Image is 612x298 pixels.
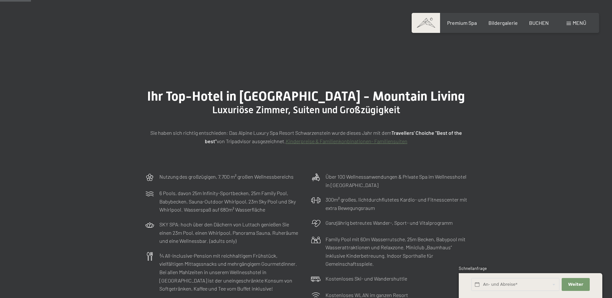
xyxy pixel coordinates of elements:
[447,20,477,26] a: Premium Spa
[326,173,467,189] p: Über 100 Wellnessanwendungen & Private Spa im Wellnesshotel in [GEOGRAPHIC_DATA]
[145,129,467,145] p: Sie haben sich richtig entschieden: Das Alpine Luxury Spa Resort Schwarzenstein wurde dieses Jahr...
[159,252,301,293] p: ¾ All-inclusive-Pension mit reichhaltigem Frühstück, vielfältigen Mittagssnacks und mehrgängigem ...
[326,235,467,268] p: Family Pool mit 60m Wasserrutsche, 25m Becken, Babypool mit Wasserattraktionen und Relaxzone. Min...
[159,189,301,214] p: 6 Pools, davon 25m Infinity-Sportbecken, 25m Family Pool, Babybecken, Sauna-Outdoor Whirlpool, 23...
[562,278,589,291] button: Weiter
[568,282,583,287] span: Weiter
[286,138,407,144] a: Kinderpreise & Familienkonbinationen- Familiensuiten
[147,89,465,104] span: Ihr Top-Hotel in [GEOGRAPHIC_DATA] - Mountain Living
[488,20,518,26] a: Bildergalerie
[159,220,301,245] p: SKY SPA: hoch über den Dächern von Luttach genießen Sie einen 23m Pool, einen Whirlpool, Panorama...
[205,130,462,144] strong: Travellers' Choiche "Best of the best"
[326,274,407,283] p: Kostenloses Ski- und Wandershuttle
[159,173,294,181] p: Nutzung des großzügigen, 7.700 m² großen Wellnessbereichs
[459,266,487,271] span: Schnellanfrage
[326,195,467,212] p: 300m² großes, lichtdurchflutetes Kardio- und Fitnesscenter mit extra Bewegungsraum
[326,219,453,227] p: Ganzjährig betreutes Wander-, Sport- und Vitalprogramm
[212,104,400,115] span: Luxuriöse Zimmer, Suiten und Großzügigkeit
[529,20,549,26] a: BUCHEN
[573,20,586,26] span: Menü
